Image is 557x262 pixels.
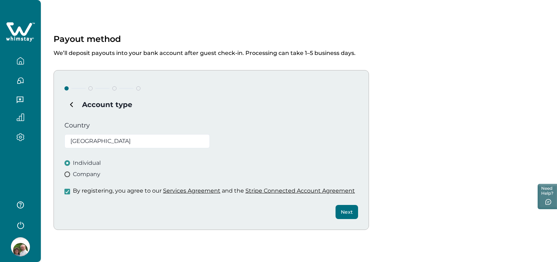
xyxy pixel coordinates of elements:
[336,205,358,219] button: Next
[54,44,544,57] p: We’ll deposit payouts into your bank account after guest check-in. Processing can take 1–5 busine...
[64,122,90,129] label: Country
[73,170,100,179] span: Company
[64,98,358,112] h4: Account type
[54,34,121,44] p: Payout method
[64,98,79,112] button: Subtract
[245,187,355,194] a: Stripe Connected Account Agreement
[163,187,220,194] a: Services Agreement
[73,159,101,167] span: Individual
[73,187,355,194] p: By registering, you agree to our and the
[11,237,30,256] img: Whimstay Host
